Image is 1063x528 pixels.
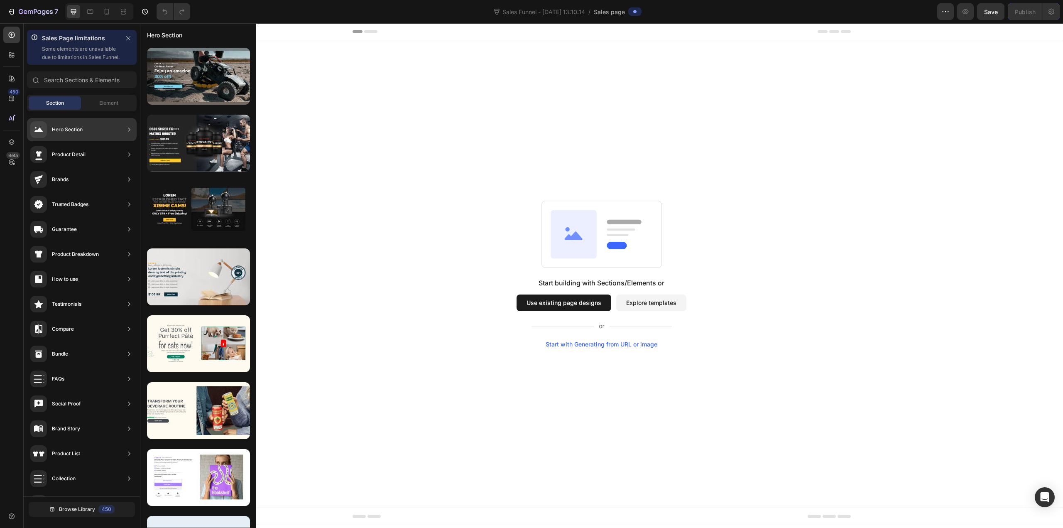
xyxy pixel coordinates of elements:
p: Some elements are unavailable due to limitations in Sales Funnel. [42,45,120,61]
div: Open Intercom Messenger [1035,487,1055,507]
p: Sales Page limitations [42,33,120,43]
div: Product Detail [52,150,86,159]
div: 450 [98,505,115,513]
p: 7 [54,7,58,17]
span: Sales page [594,7,625,16]
div: Brand Story [52,425,80,433]
input: Search Sections & Elements [27,71,137,88]
div: Testimonials [52,300,81,308]
iframe: Design area [140,23,1063,528]
div: Trusted Badges [52,200,88,209]
span: Section [46,99,64,107]
div: 450 [8,88,20,95]
div: FAQs [52,375,64,383]
span: Element [99,99,118,107]
span: Browse Library [59,506,95,513]
div: Start building with Sections/Elements or [399,255,524,265]
button: Use existing page designs [377,271,471,288]
span: / [588,7,590,16]
div: Guarantee [52,225,77,233]
button: Browse Library450 [29,502,135,517]
div: Product Breakdown [52,250,99,258]
div: Product List [52,449,80,458]
button: 7 [3,3,62,20]
span: Save [984,8,998,15]
div: Bundle [52,350,68,358]
div: Collection [52,474,76,483]
button: Save [977,3,1004,20]
div: Social Proof [52,400,81,408]
button: Publish [1008,3,1043,20]
div: Start with Generating from URL or image [406,318,517,324]
div: Publish [1015,7,1036,16]
div: Compare [52,325,74,333]
div: Undo/Redo [157,3,190,20]
div: Hero Section [52,125,83,134]
button: Explore templates [476,271,546,288]
div: Beta [6,152,20,159]
div: Brands [52,175,69,184]
span: Sales Funnel - [DATE] 13:10:14 [501,7,587,16]
div: How to use [52,275,78,283]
